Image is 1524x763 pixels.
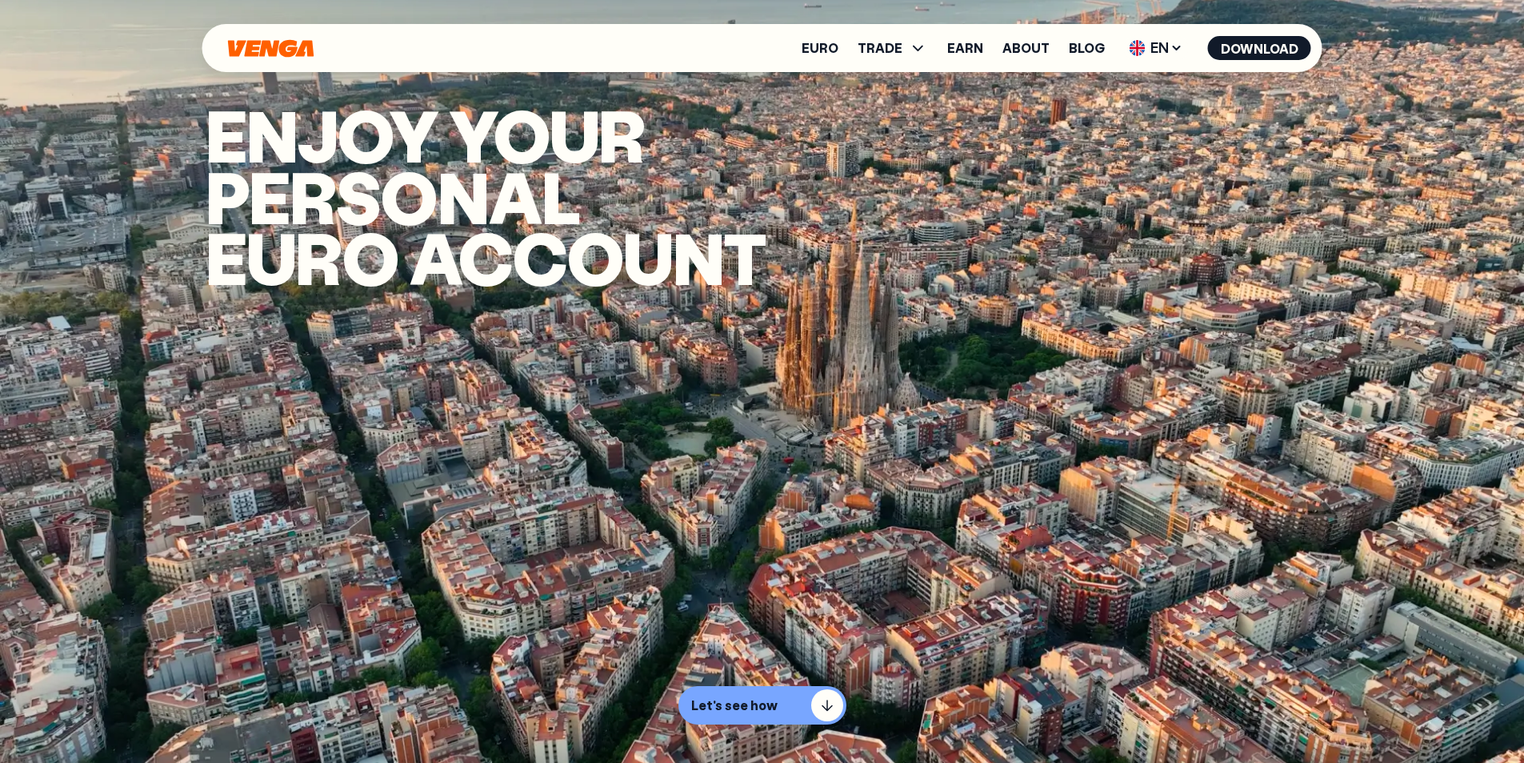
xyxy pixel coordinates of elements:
span: EN [1124,35,1189,61]
a: Blog [1069,42,1105,54]
p: Let's see how [691,697,778,713]
a: About [1002,42,1050,54]
img: flag-uk [1130,40,1146,56]
a: Euro [802,42,838,54]
button: Let's see how [678,686,846,725]
svg: Home [226,39,316,58]
button: Download [1208,36,1311,60]
a: Earn [947,42,983,54]
span: TRADE [858,42,902,54]
h1: Enjoy your PERSONAL euro account [206,104,886,288]
span: TRADE [858,38,928,58]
